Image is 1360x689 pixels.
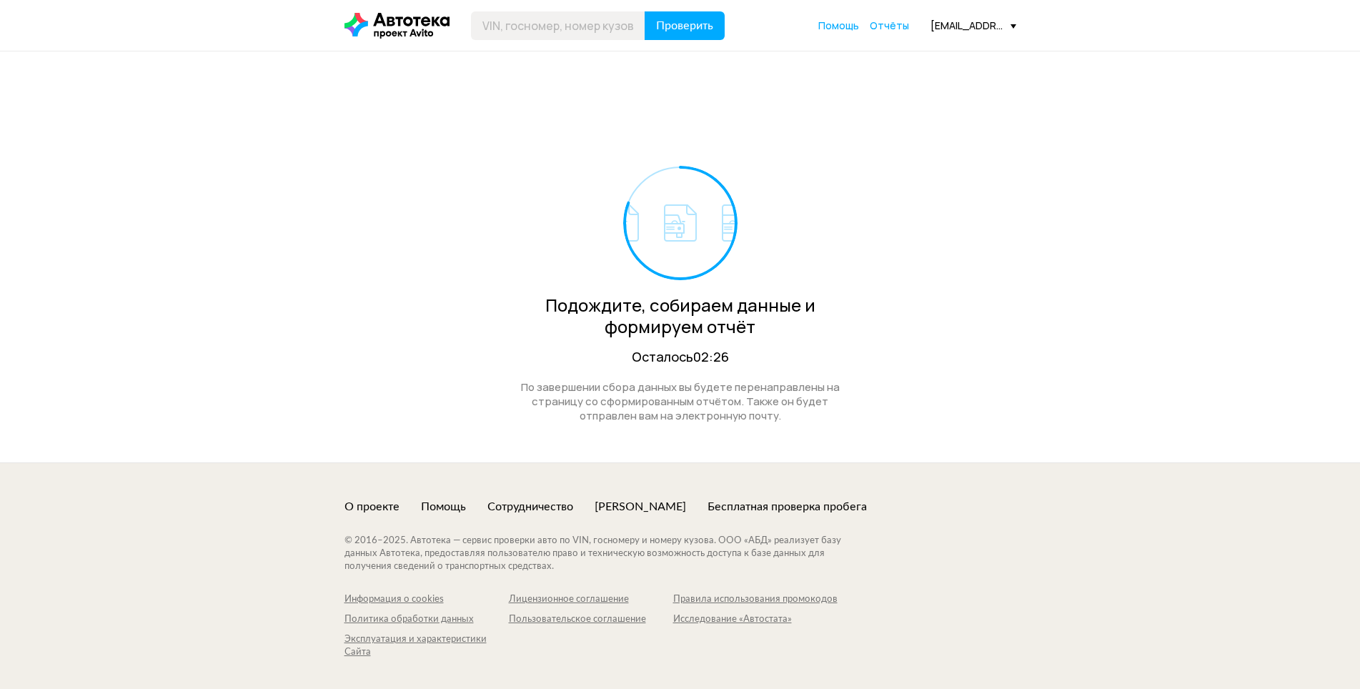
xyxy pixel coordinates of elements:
[870,19,909,33] a: Отчёты
[509,593,673,606] a: Лицензионное соглашение
[818,19,859,32] span: Помощь
[344,613,509,626] a: Политика обработки данных
[509,613,673,626] a: Пользовательское соглашение
[673,613,838,626] a: Исследование «Автостата»
[344,633,509,659] a: Эксплуатация и характеристики Сайта
[870,19,909,32] span: Отчёты
[344,593,509,606] a: Информация о cookies
[344,535,870,573] div: © 2016– 2025 . Автотека — сервис проверки авто по VIN, госномеру и номеру кузова. ООО «АБД» реали...
[505,380,855,423] div: По завершении сбора данных вы будете перенаправлены на страницу со сформированным отчётом. Также ...
[656,20,713,31] span: Проверить
[708,499,867,515] a: Бесплатная проверка пробега
[673,593,838,606] a: Правила использования промокодов
[344,499,399,515] a: О проекте
[818,19,859,33] a: Помощь
[505,348,855,366] div: Осталось 02:26
[595,499,686,515] a: [PERSON_NAME]
[471,11,645,40] input: VIN, госномер, номер кузова
[930,19,1016,32] div: [EMAIL_ADDRESS][DOMAIN_NAME]
[487,499,573,515] a: Сотрудничество
[505,294,855,337] div: Подождите, собираем данные и формируем отчёт
[645,11,725,40] button: Проверить
[421,499,466,515] a: Помощь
